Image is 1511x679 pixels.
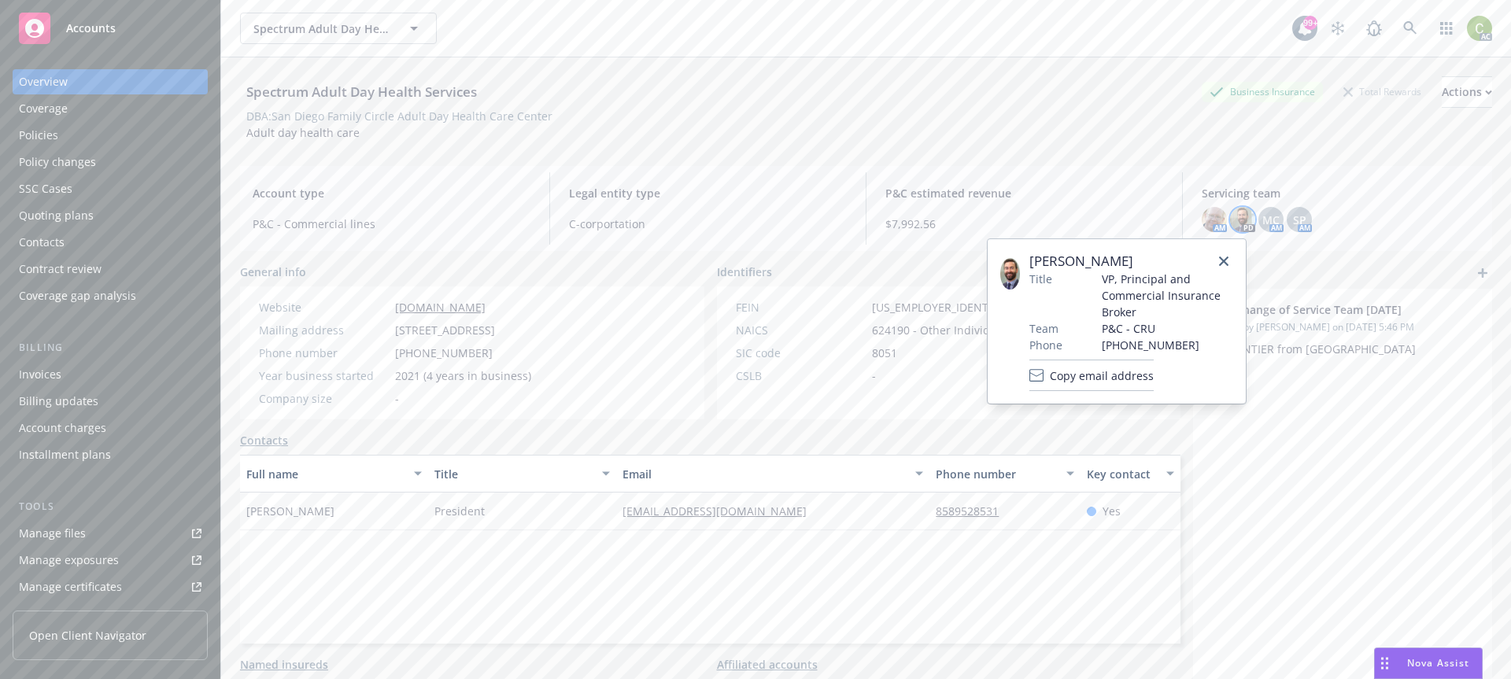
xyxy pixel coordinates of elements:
span: [US_EMPLOYER_IDENTIFICATION_NUMBER] [872,299,1097,316]
a: Stop snowing [1322,13,1354,44]
span: Manage exposures [13,548,208,573]
a: Switch app [1431,13,1462,44]
span: Phone [1029,337,1062,353]
div: Billing [13,340,208,356]
a: Contract review [13,256,208,282]
a: Billing updates [13,389,208,414]
span: C-corportation [569,216,847,232]
a: close [1214,252,1233,271]
a: Account charges [13,415,208,441]
a: Accounts [13,6,208,50]
div: Billing updates [19,389,98,414]
a: [EMAIL_ADDRESS][DOMAIN_NAME] [623,504,819,518]
div: NAICS [736,322,866,338]
a: Contacts [240,432,288,448]
img: photo [1467,16,1492,41]
div: Manage files [19,521,86,546]
button: Copy email address [1029,360,1154,391]
span: Copy email address [1050,367,1154,384]
span: [STREET_ADDRESS] [395,322,495,338]
span: President [434,503,485,519]
button: Actions [1442,76,1492,108]
div: Contacts [19,230,65,255]
a: Report a Bug [1358,13,1390,44]
span: 624190 - Other Individual and Family Services [872,322,1114,338]
span: [PHONE_NUMBER] [1102,337,1233,353]
span: Open Client Navigator [29,627,146,644]
div: Actions [1442,77,1492,107]
div: 99+ [1303,16,1317,30]
a: SSC Cases [13,176,208,201]
div: Account charges [19,415,106,441]
div: Mailing address [259,322,389,338]
span: $7,992.56 [885,216,1163,232]
div: Coverage [19,96,68,121]
div: Title [434,466,593,482]
a: add [1473,264,1492,282]
span: SP [1293,212,1306,228]
span: Identifiers [717,264,772,280]
div: Company size [259,390,389,407]
span: Nova Assist [1407,656,1469,670]
span: Adult day health care [246,125,360,140]
div: XFR / Change of Service Team [DATE]Updatedby [PERSON_NAME] on [DATE] 5:46 PMTo FRONTIER from [GEO... [1193,289,1492,370]
div: Policies [19,123,58,148]
a: Coverage [13,96,208,121]
button: Email [616,455,929,493]
span: Title [1029,271,1052,287]
button: Phone number [929,455,1080,493]
button: Title [428,455,616,493]
div: Tools [13,499,208,515]
button: Full name [240,455,428,493]
div: DBA: San Diego Family Circle Adult Day Health Care Center [246,108,552,124]
span: P&C estimated revenue [885,185,1163,201]
a: Manage files [13,521,208,546]
div: FEIN [736,299,866,316]
span: Team [1029,320,1058,337]
div: Full name [246,466,405,482]
span: - [395,390,399,407]
div: Phone number [259,345,389,361]
span: Updated by [PERSON_NAME] on [DATE] 5:46 PM [1206,320,1480,334]
div: Overview [19,69,68,94]
button: Key contact [1081,455,1180,493]
div: Business Insurance [1202,82,1323,101]
a: Policy changes [13,149,208,175]
div: Key contact [1087,466,1157,482]
span: 2021 (4 years in business) [395,367,531,384]
span: P&C - CRU [1102,320,1233,337]
span: [PERSON_NAME] [1029,252,1233,271]
div: Email [623,466,906,482]
a: Installment plans [13,442,208,467]
img: employee photo [1000,258,1020,290]
div: Contract review [19,256,102,282]
a: Quoting plans [13,203,208,228]
div: Manage exposures [19,548,119,573]
a: Coverage gap analysis [13,283,208,308]
div: SSC Cases [19,176,72,201]
div: Invoices [19,362,61,387]
div: Coverage gap analysis [19,283,136,308]
div: Phone number [936,466,1056,482]
span: General info [240,264,306,280]
span: Spectrum Adult Day Health Services [253,20,390,37]
a: Manage certificates [13,574,208,600]
a: Named insureds [240,656,328,673]
span: VP, Principal and Commercial Insurance Broker [1102,271,1233,320]
span: MC [1262,212,1280,228]
a: Contacts [13,230,208,255]
img: photo [1230,207,1255,232]
div: Total Rewards [1336,82,1429,101]
span: Yes [1103,503,1121,519]
a: Overview [13,69,208,94]
span: XFR / Change of Service Team [DATE] [1206,301,1439,318]
span: [PERSON_NAME] [246,503,334,519]
img: photo [1202,207,1227,232]
div: Drag to move [1375,648,1395,678]
a: Search [1395,13,1426,44]
div: SIC code [736,345,866,361]
a: Affiliated accounts [717,656,818,673]
div: Quoting plans [19,203,94,228]
a: [DOMAIN_NAME] [395,300,486,315]
span: Accounts [66,22,116,35]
